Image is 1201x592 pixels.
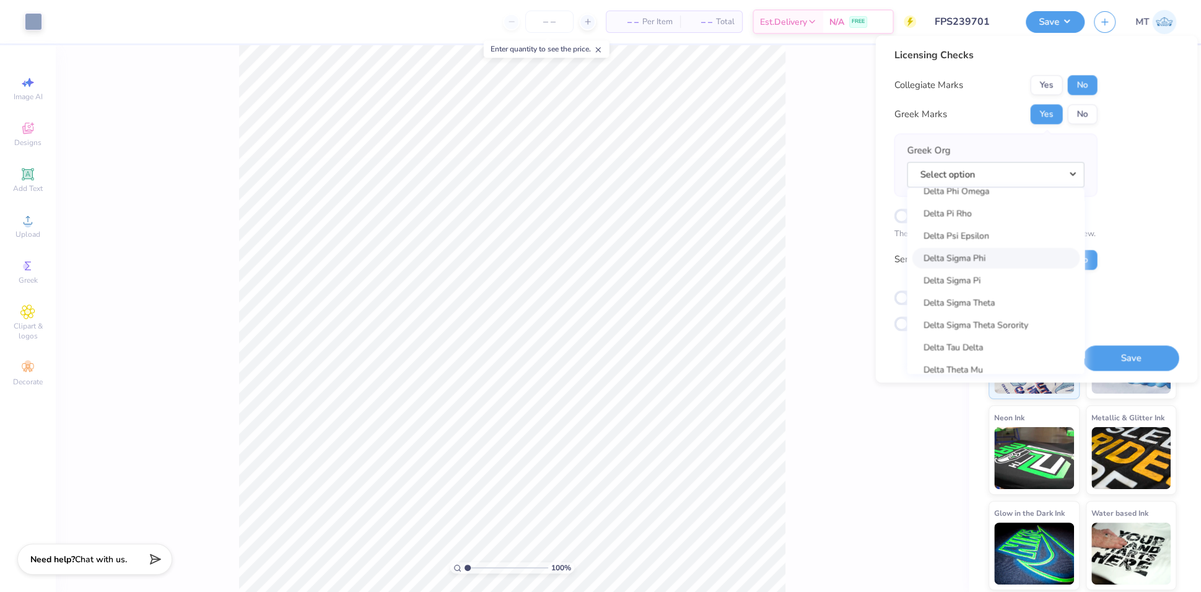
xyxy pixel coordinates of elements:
input: – – [525,11,574,33]
span: Neon Ink [994,411,1024,424]
a: Delta Phi Omega [912,180,1079,201]
span: FREE [852,17,865,26]
span: Decorate [13,377,43,387]
a: MT [1135,10,1176,34]
span: Greek [19,275,38,285]
span: 100 % [551,562,571,573]
span: Metallic & Glitter Ink [1091,411,1164,424]
div: Send a Copy to Client [894,253,984,267]
input: Untitled Design [925,9,1016,34]
span: Total [716,15,735,29]
button: No [1067,75,1097,95]
p: The changes are too minor to warrant an Affinity review. [894,228,1097,241]
img: Neon Ink [994,427,1074,489]
button: No [1067,250,1097,270]
button: No [1067,104,1097,124]
a: Delta Sigma Phi [912,247,1079,268]
span: Upload [15,229,40,239]
strong: Need help? [30,554,75,565]
a: Delta Pi Rho [912,203,1079,223]
a: Delta Tau Delta [912,337,1079,357]
img: Water based Ink [1091,523,1171,585]
div: Licensing Checks [894,48,1097,63]
div: Enter quantity to see the price. [484,40,609,58]
span: MT [1135,15,1149,29]
button: Save [1083,345,1179,371]
span: Est. Delivery [760,15,807,29]
span: N/A [829,15,844,29]
span: Clipart & logos [6,321,50,341]
button: Yes [1030,104,1062,124]
div: Select option [907,188,1084,374]
div: Greek Marks [894,107,946,121]
span: – – [614,15,639,29]
span: Designs [14,138,41,148]
img: Glow in the Dark Ink [994,523,1074,585]
span: Image AI [14,92,43,102]
img: Michelle Tapire [1152,10,1176,34]
a: Delta Sigma Theta [912,292,1079,312]
button: Select option [907,162,1084,187]
div: Collegiate Marks [894,78,963,92]
button: Yes [1030,75,1062,95]
span: Per Item [642,15,673,29]
a: Delta Psi Epsilon [912,225,1079,245]
span: Water based Ink [1091,506,1148,519]
a: Delta Sigma Pi [912,270,1079,290]
span: Glow in the Dark Ink [994,506,1065,519]
span: – – [688,15,712,29]
a: Delta Sigma Theta Sorority [912,314,1079,335]
span: Chat with us. [75,554,127,565]
a: Delta Theta Mu [912,359,1079,379]
label: Greek Org [907,143,950,157]
img: Metallic & Glitter Ink [1091,427,1171,489]
button: Save [1026,11,1085,33]
span: Add Text [13,183,43,193]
